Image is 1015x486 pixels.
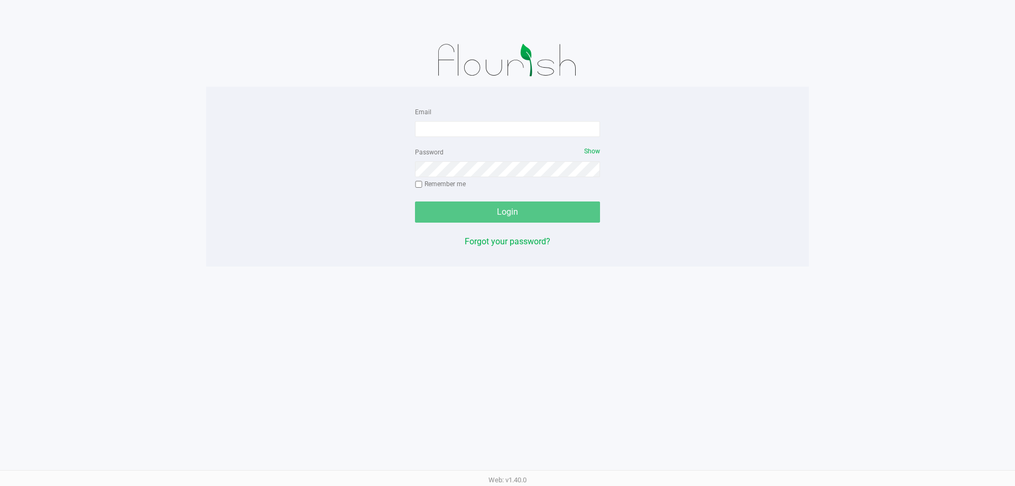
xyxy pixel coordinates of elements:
label: Email [415,107,431,117]
input: Remember me [415,181,422,188]
label: Password [415,148,444,157]
span: Show [584,148,600,155]
span: Web: v1.40.0 [488,476,527,484]
label: Remember me [415,179,466,189]
button: Forgot your password? [465,235,550,248]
